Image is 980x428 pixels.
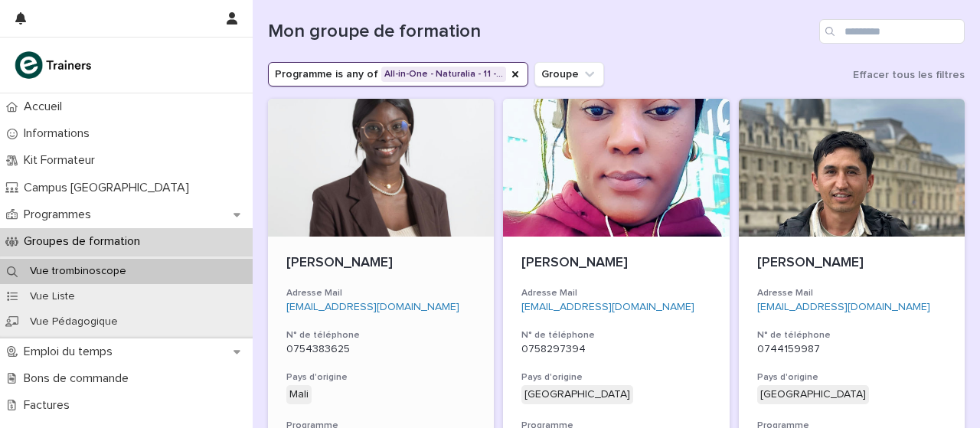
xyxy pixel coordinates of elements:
font: N° de téléphone [286,331,360,340]
img: K0CqGN7SDeD6s4JG8KQk [12,50,96,80]
font: Pays d'origine [757,373,818,382]
font: Programmes [24,208,91,221]
font: Mali [289,389,309,400]
font: Mon groupe de formation [268,22,481,41]
font: Vue Liste [30,291,75,302]
button: Effacer tous les filtres [847,64,965,87]
font: N° de téléphone [521,331,595,340]
font: 0744159987 [757,344,820,354]
font: Informations [24,127,90,139]
font: N° de téléphone [757,331,831,340]
font: [GEOGRAPHIC_DATA] [524,389,630,400]
a: [EMAIL_ADDRESS][DOMAIN_NAME] [521,302,694,312]
font: Kit Formateur [24,154,95,166]
font: Bons de commande [24,372,129,384]
font: Adresse Mail [286,289,342,298]
font: Accueil [24,100,62,113]
font: [PERSON_NAME] [757,256,864,270]
font: [GEOGRAPHIC_DATA] [760,389,866,400]
font: Vue trombinoscope [30,266,126,276]
font: Campus [GEOGRAPHIC_DATA] [24,181,189,194]
a: [EMAIL_ADDRESS][DOMAIN_NAME] [757,302,930,312]
font: 0754383625 [286,344,350,354]
font: Effacer tous les filtres [853,70,965,80]
font: [PERSON_NAME] [286,256,393,270]
input: Recherche [819,19,965,44]
font: Pays d'origine [521,373,583,382]
font: Adresse Mail [521,289,577,298]
font: [PERSON_NAME] [521,256,628,270]
font: Factures [24,399,70,411]
font: Emploi du temps [24,345,113,358]
a: [EMAIL_ADDRESS][DOMAIN_NAME] [286,302,459,312]
font: Pays d'origine [286,373,348,382]
button: Groupe [534,62,604,87]
font: Groupes de formation [24,235,140,247]
font: Adresse Mail [757,289,813,298]
button: Programme [268,62,528,87]
font: Vue Pédagogique [30,316,118,327]
font: 0758297394 [521,344,586,354]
